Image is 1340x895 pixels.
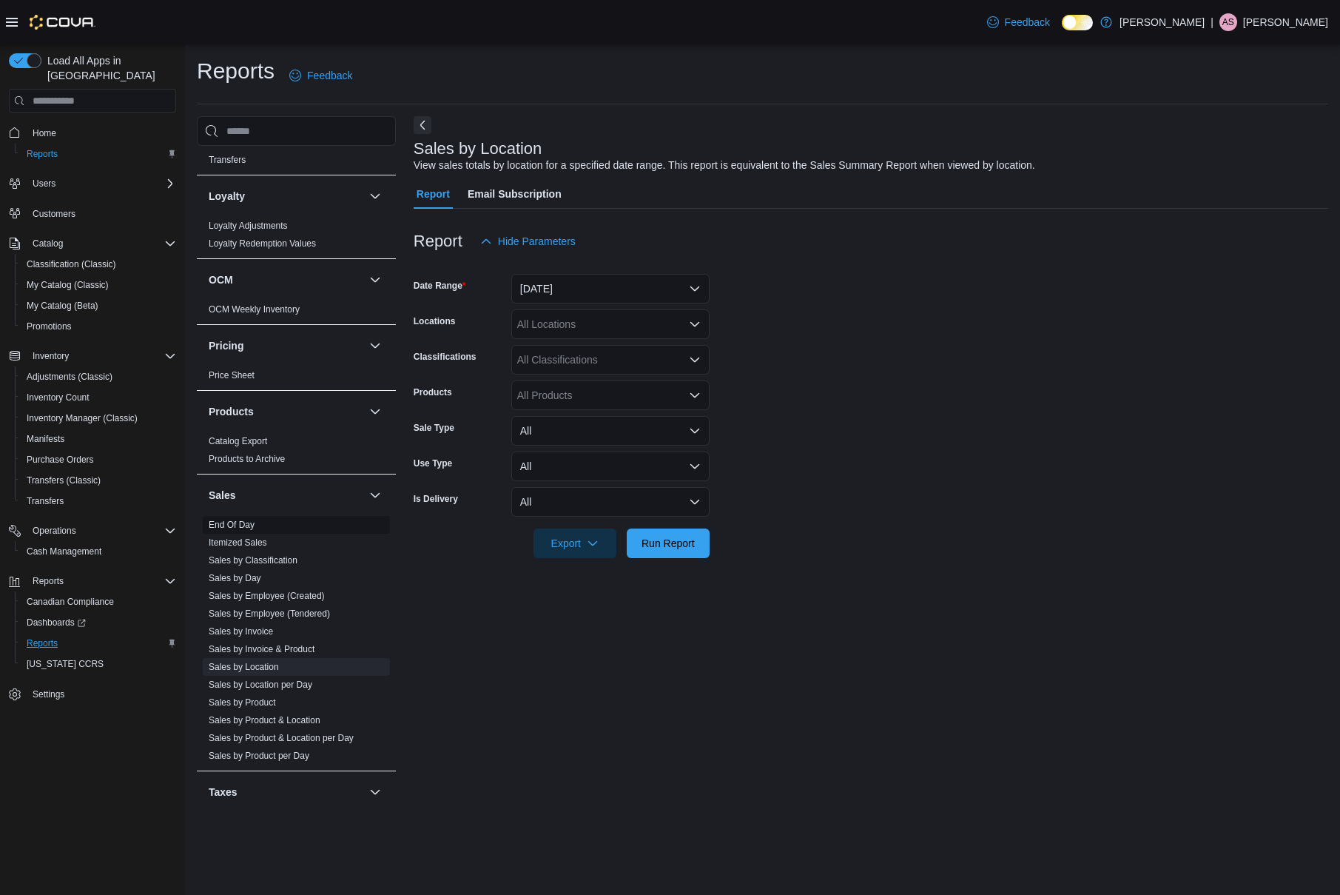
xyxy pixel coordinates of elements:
[21,492,70,510] a: Transfers
[414,232,462,250] h3: Report
[21,368,176,386] span: Adjustments (Classic)
[474,227,582,256] button: Hide Parameters
[1062,30,1063,31] span: Dark Mode
[27,617,86,628] span: Dashboards
[468,179,562,209] span: Email Subscription
[21,492,176,510] span: Transfers
[21,655,110,673] a: [US_STATE] CCRS
[21,634,176,652] span: Reports
[209,785,238,800] h3: Taxes
[3,346,182,366] button: Inventory
[9,115,176,743] nav: Complex example
[3,233,182,254] button: Catalog
[209,304,300,315] span: OCM Weekly Inventory
[209,435,267,447] span: Catalog Export
[209,454,285,464] a: Products to Archive
[27,204,176,223] span: Customers
[15,275,182,295] button: My Catalog (Classic)
[33,688,64,700] span: Settings
[209,626,273,637] a: Sales by Invoice
[209,221,288,231] a: Loyalty Adjustments
[209,817,252,827] a: Tax Details
[209,816,252,828] span: Tax Details
[30,15,95,30] img: Cova
[15,408,182,429] button: Inventory Manager (Classic)
[209,453,285,465] span: Products to Archive
[33,178,55,190] span: Users
[21,543,107,560] a: Cash Management
[15,654,182,674] button: [US_STATE] CCRS
[21,276,176,294] span: My Catalog (Classic)
[414,315,456,327] label: Locations
[209,537,267,548] a: Itemized Sales
[41,53,176,83] span: Load All Apps in [GEOGRAPHIC_DATA]
[15,295,182,316] button: My Catalog (Beta)
[209,189,363,204] button: Loyalty
[209,238,316,249] span: Loyalty Redemption Values
[209,404,254,419] h3: Products
[21,409,144,427] a: Inventory Manager (Classic)
[27,175,61,192] button: Users
[21,451,100,469] a: Purchase Orders
[27,123,176,141] span: Home
[209,519,255,531] span: End Of Day
[21,318,176,335] span: Promotions
[414,116,431,134] button: Next
[642,536,695,551] span: Run Report
[209,573,261,583] a: Sales by Day
[283,61,358,90] a: Feedback
[209,272,233,287] h3: OCM
[27,392,90,403] span: Inventory Count
[33,238,63,249] span: Catalog
[1120,13,1205,31] p: [PERSON_NAME]
[21,614,176,631] span: Dashboards
[689,389,701,401] button: Open list of options
[414,386,452,398] label: Products
[209,520,255,530] a: End Of Day
[209,154,246,166] span: Transfers
[209,338,363,353] button: Pricing
[21,409,176,427] span: Inventory Manager (Classic)
[21,472,107,489] a: Transfers (Classic)
[209,436,267,446] a: Catalog Export
[209,155,246,165] a: Transfers
[1219,13,1237,31] div: Andy Shivkumar
[197,516,396,771] div: Sales
[209,272,363,287] button: OCM
[209,591,325,601] a: Sales by Employee (Created)
[209,369,255,381] span: Price Sheet
[209,661,279,673] span: Sales by Location
[209,697,276,708] a: Sales by Product
[209,555,297,566] a: Sales by Classification
[209,488,363,503] button: Sales
[21,472,176,489] span: Transfers (Classic)
[27,258,116,270] span: Classification (Classic)
[209,732,354,744] span: Sales by Product & Location per Day
[27,235,69,252] button: Catalog
[15,429,182,449] button: Manifests
[3,683,182,705] button: Settings
[15,144,182,164] button: Reports
[209,644,314,654] a: Sales by Invoice & Product
[498,234,576,249] span: Hide Parameters
[533,529,616,558] button: Export
[209,715,320,725] a: Sales by Product & Location
[21,145,64,163] a: Reports
[3,173,182,194] button: Users
[414,280,466,292] label: Date Range
[27,347,75,365] button: Inventory
[27,572,176,590] span: Reports
[21,297,104,315] a: My Catalog (Beta)
[209,338,243,353] h3: Pricing
[15,541,182,562] button: Cash Management
[1062,15,1093,30] input: Dark Mode
[209,751,309,761] a: Sales by Product per Day
[366,187,384,205] button: Loyalty
[1243,13,1328,31] p: [PERSON_NAME]
[27,347,176,365] span: Inventory
[33,575,64,587] span: Reports
[21,614,92,631] a: Dashboards
[27,279,109,291] span: My Catalog (Classic)
[21,389,176,406] span: Inventory Count
[27,371,112,383] span: Adjustments (Classic)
